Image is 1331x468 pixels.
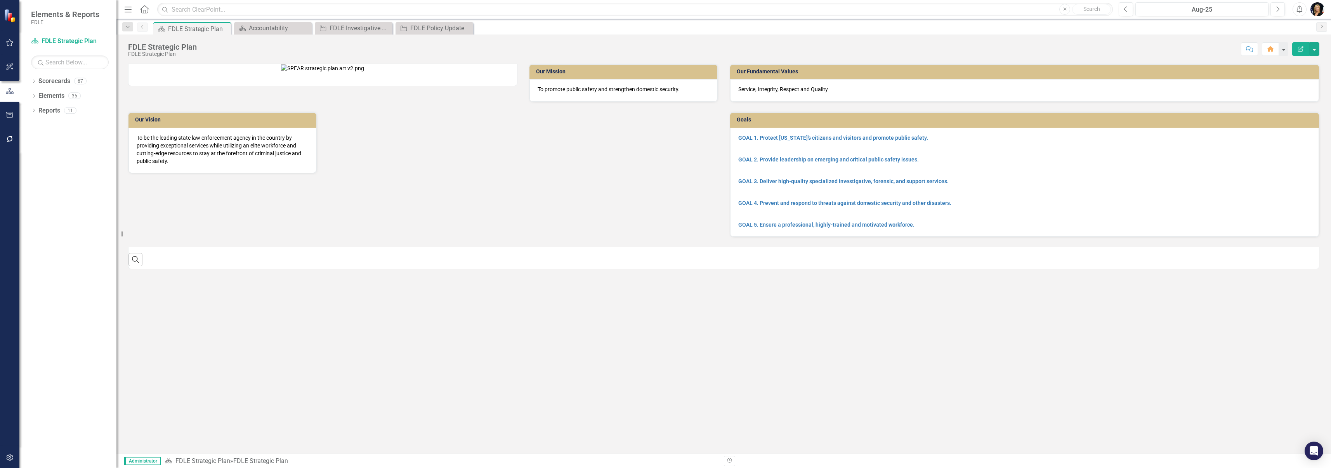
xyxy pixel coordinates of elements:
[1072,4,1111,15] button: Search
[738,135,928,141] a: GOAL 1. Protect [US_STATE]'s citizens and visitors and promote public safety.
[137,134,308,165] p: To be the leading state law enforcement agency in the country by providing exceptional services w...
[281,64,364,72] img: SPEAR strategic plan art v2.png
[410,23,471,33] div: FDLE Policy Update
[738,200,951,206] a: GOAL 4. Prevent and respond to threats against domestic security and other disasters.
[31,19,99,25] small: FDLE
[536,69,713,75] h3: Our Mission
[128,43,197,51] div: FDLE Strategic Plan
[124,457,161,465] span: Administrator
[1083,6,1100,12] span: Search
[1138,5,1266,14] div: Aug-25
[38,92,64,101] a: Elements
[128,51,197,57] div: FDLE Strategic Plan
[175,457,230,465] a: FDLE Strategic Plan
[1310,2,1324,16] img: Heather Pence
[738,178,949,184] a: GOAL 3. Deliver high-quality specialized investigative, forensic, and support services.
[737,117,1315,123] h3: Goals
[64,107,76,114] div: 11
[31,37,109,46] a: FDLE Strategic Plan
[3,8,18,23] img: ClearPoint Strategy
[165,457,718,466] div: »
[157,3,1113,16] input: Search ClearPoint...
[397,23,471,33] a: FDLE Policy Update
[38,77,70,86] a: Scorecards
[74,78,87,85] div: 67
[249,23,310,33] div: Accountability
[236,23,310,33] a: Accountability
[1135,2,1269,16] button: Aug-25
[168,24,229,34] div: FDLE Strategic Plan
[738,222,915,228] a: GOAL 5. Ensure a professional, highly-trained and motivated workforce.
[31,10,99,19] span: Elements & Reports
[538,85,709,93] p: To promote public safety and strengthen domestic security.
[1305,442,1323,460] div: Open Intercom Messenger
[233,457,288,465] div: FDLE Strategic Plan
[330,23,390,33] div: FDLE Investigative Evidence Inventory & Inspection 2025
[135,117,312,123] h3: Our Vision
[38,106,60,115] a: Reports
[31,55,109,69] input: Search Below...
[317,23,390,33] a: FDLE Investigative Evidence Inventory & Inspection 2025
[738,156,919,163] a: GOAL 2. Provide leadership on emerging and critical public safety issues.
[737,69,1315,75] h3: Our Fundamental Values
[738,85,1311,93] p: Service, Integrity, Respect and Quality
[68,93,81,99] div: 35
